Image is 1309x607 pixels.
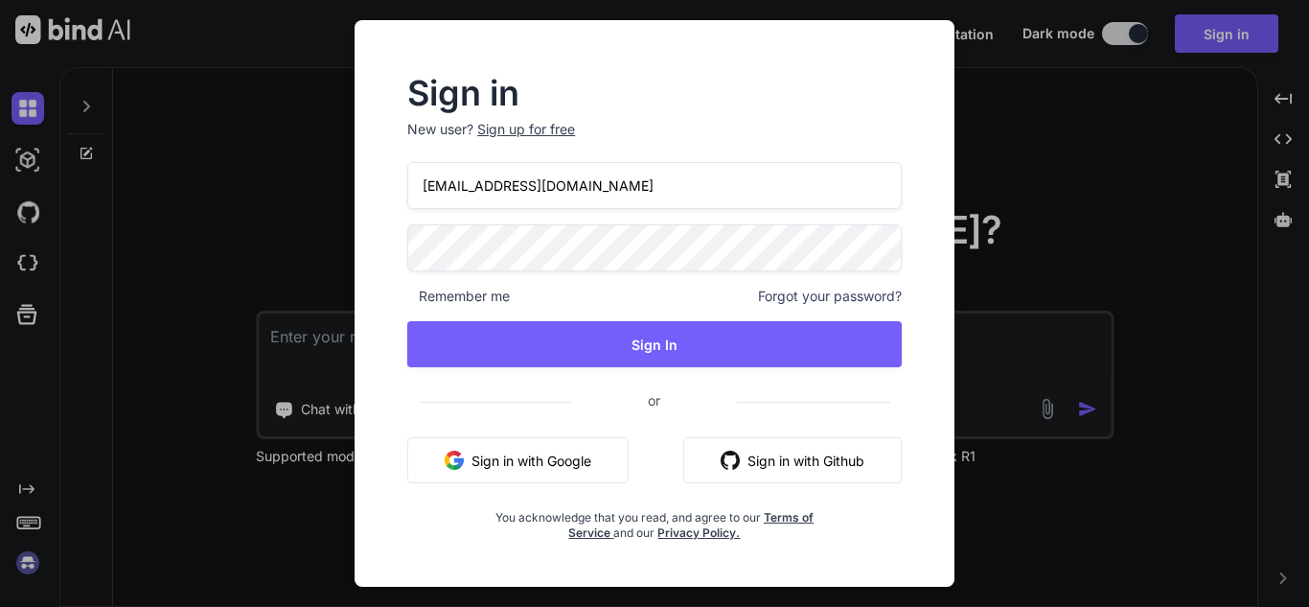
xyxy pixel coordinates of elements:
span: Forgot your password? [758,287,902,306]
button: Sign in with Google [407,437,629,483]
div: Sign up for free [477,120,575,139]
a: Privacy Policy. [657,525,740,540]
div: You acknowledge that you read, and agree to our and our [490,499,819,541]
img: google [445,451,464,470]
input: Login or Email [407,162,902,209]
button: Sign in with Github [683,437,902,483]
p: New user? [407,120,902,162]
button: Sign In [407,321,902,367]
h2: Sign in [407,78,902,108]
span: or [571,377,737,424]
a: Terms of Service [568,510,814,540]
img: github [721,451,740,470]
span: Remember me [407,287,510,306]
